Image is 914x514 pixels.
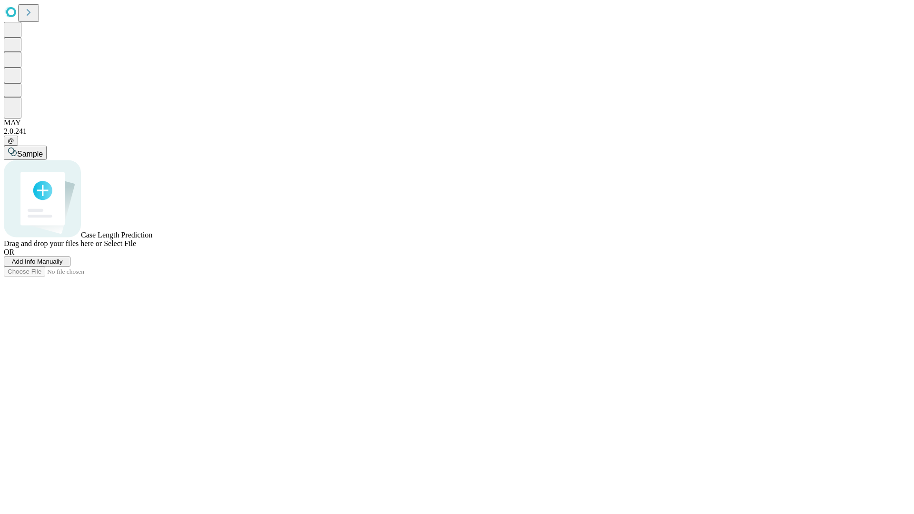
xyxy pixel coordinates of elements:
span: Case Length Prediction [81,231,152,239]
div: 2.0.241 [4,127,910,136]
span: OR [4,248,14,256]
span: Drag and drop your files here or [4,239,102,247]
span: Add Info Manually [12,258,63,265]
div: MAY [4,119,910,127]
span: Select File [104,239,136,247]
button: Sample [4,146,47,160]
span: Sample [17,150,43,158]
button: @ [4,136,18,146]
button: Add Info Manually [4,257,70,267]
span: @ [8,137,14,144]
